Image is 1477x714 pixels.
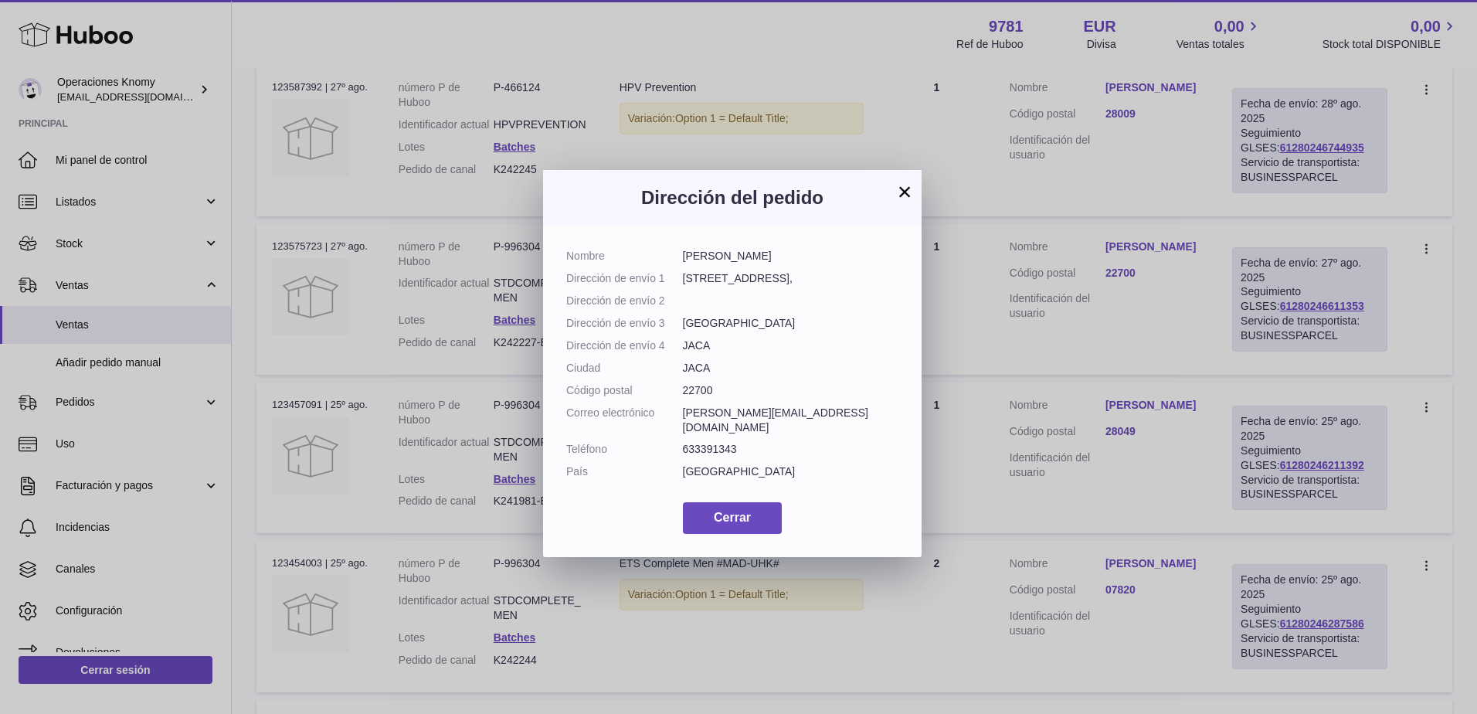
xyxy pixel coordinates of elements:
dd: JACA [683,361,899,376]
dt: Dirección de envío 1 [566,271,683,286]
dt: Nombre [566,249,683,263]
button: × [895,182,914,201]
dd: [PERSON_NAME][EMAIL_ADDRESS][DOMAIN_NAME] [683,406,899,435]
dt: Dirección de envío 4 [566,338,683,353]
dt: Teléfono [566,442,683,457]
dt: Ciudad [566,361,683,376]
h3: Dirección del pedido [566,185,898,210]
dd: [PERSON_NAME] [683,249,899,263]
button: Cerrar [683,502,782,534]
dd: [GEOGRAPHIC_DATA] [683,316,899,331]
dd: [STREET_ADDRESS], [683,271,899,286]
dt: País [566,464,683,479]
dd: JACA [683,338,899,353]
dt: Código postal [566,383,683,398]
dd: [GEOGRAPHIC_DATA] [683,464,899,479]
dt: Dirección de envío 2 [566,294,683,308]
dd: 633391343 [683,442,899,457]
dt: Dirección de envío 3 [566,316,683,331]
dd: 22700 [683,383,899,398]
dt: Correo electrónico [566,406,683,435]
span: Cerrar [714,511,751,524]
